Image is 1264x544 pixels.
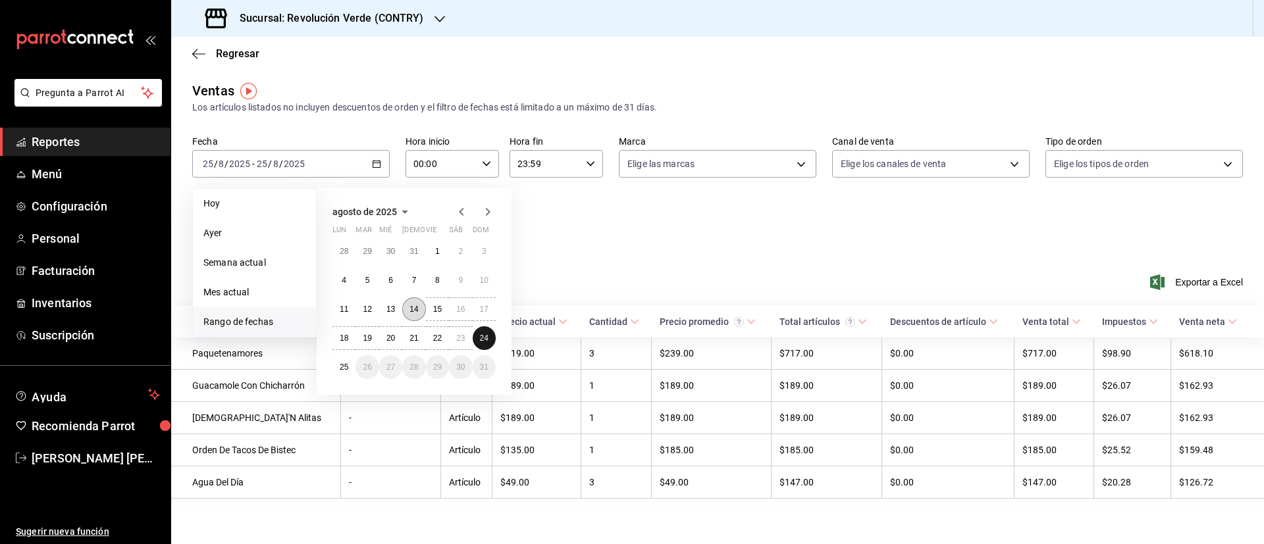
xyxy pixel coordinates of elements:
[426,268,449,292] button: 8 de agosto de 2025
[1179,316,1225,327] div: Venta neta
[449,239,472,263] button: 2 de agosto de 2025
[426,239,449,263] button: 1 de agosto de 2025
[32,449,160,467] span: [PERSON_NAME] [PERSON_NAME]
[340,402,440,434] td: -
[402,239,425,263] button: 31 de julio de 2025
[480,276,488,285] abbr: 10 de agosto de 2025
[32,326,160,344] span: Suscripción
[1153,274,1243,290] button: Exportar a Excel
[409,247,418,256] abbr: 31 de julio de 2025
[772,402,882,434] td: $189.00
[202,159,214,169] input: --
[224,159,228,169] span: /
[388,276,393,285] abbr: 6 de agosto de 2025
[32,262,160,280] span: Facturación
[449,297,472,321] button: 16 de agosto de 2025
[1171,434,1264,466] td: $159.48
[890,316,986,327] div: Descuentos de artículo
[283,159,305,169] input: ----
[734,317,744,327] svg: Precio promedio = Total artículos / cantidad
[355,226,371,239] abbr: martes
[426,226,436,239] abbr: viernes
[581,402,652,434] td: 1
[492,402,581,434] td: $189.00
[273,159,279,169] input: --
[409,334,418,343] abbr: 21 de agosto de 2025
[581,370,652,402] td: 1
[492,434,581,466] td: $135.00
[240,83,257,99] button: Tooltip marker
[652,434,772,466] td: $185.00
[340,334,348,343] abbr: 18 de agosto de 2025
[355,297,379,321] button: 12 de agosto de 2025
[268,159,272,169] span: /
[386,362,395,372] abbr: 27 de agosto de 2025
[363,305,371,314] abbr: 12 de agosto de 2025
[171,402,340,434] td: [DEMOGRAPHIC_DATA]'N Alitas
[627,157,695,170] span: Elige las marcas
[36,86,142,100] span: Pregunta a Parrot AI
[379,268,402,292] button: 6 de agosto de 2025
[1014,434,1094,466] td: $185.00
[1094,402,1171,434] td: $26.07
[456,305,465,314] abbr: 16 de agosto de 2025
[363,247,371,256] abbr: 29 de julio de 2025
[660,316,756,327] span: Precio promedio
[379,355,402,379] button: 27 de agosto de 2025
[192,81,234,101] div: Ventas
[492,466,581,499] td: $49.00
[203,285,305,299] span: Mes actual
[482,247,487,256] abbr: 3 de agosto de 2025
[841,157,946,170] span: Elige los canales de venta
[355,355,379,379] button: 26 de agosto de 2025
[332,355,355,379] button: 25 de agosto de 2025
[1014,337,1094,370] td: $717.00
[409,362,418,372] abbr: 28 de agosto de 2025
[203,197,305,210] span: Hoy
[402,297,425,321] button: 14 de agosto de 2025
[1094,466,1171,499] td: $20.28
[473,226,489,239] abbr: domingo
[355,326,379,350] button: 19 de agosto de 2025
[16,525,160,539] span: Sugerir nueva función
[458,276,463,285] abbr: 9 de agosto de 2025
[832,137,1030,146] label: Canal de venta
[32,230,160,247] span: Personal
[433,362,442,372] abbr: 29 de agosto de 2025
[456,362,465,372] abbr: 30 de agosto de 2025
[1054,157,1149,170] span: Elige los tipos de orden
[473,355,496,379] button: 31 de agosto de 2025
[1022,316,1081,327] span: Venta total
[473,297,496,321] button: 17 de agosto de 2025
[449,226,463,239] abbr: sábado
[473,326,496,350] button: 24 de agosto de 2025
[342,276,346,285] abbr: 4 de agosto de 2025
[363,334,371,343] abbr: 19 de agosto de 2025
[779,316,855,327] div: Total artículos
[480,362,488,372] abbr: 31 de agosto de 2025
[203,226,305,240] span: Ayer
[171,466,340,499] td: Agua Del Día
[772,434,882,466] td: $185.00
[772,466,882,499] td: $147.00
[340,434,440,466] td: -
[619,137,816,146] label: Marca
[426,355,449,379] button: 29 de agosto de 2025
[652,370,772,402] td: $189.00
[890,316,998,327] span: Descuentos de artículo
[192,101,1243,114] div: Los artículos listados no incluyen descuentos de orden y el filtro de fechas está limitado a un m...
[355,268,379,292] button: 5 de agosto de 2025
[386,305,395,314] abbr: 13 de agosto de 2025
[203,256,305,270] span: Semana actual
[845,317,855,327] svg: El total artículos considera cambios de precios en los artículos así como costos adicionales por ...
[480,334,488,343] abbr: 24 de agosto de 2025
[449,268,472,292] button: 9 de agosto de 2025
[363,362,371,372] abbr: 26 de agosto de 2025
[1171,370,1264,402] td: $162.93
[192,137,390,146] label: Fecha
[203,315,305,329] span: Rango de fechas
[458,247,463,256] abbr: 2 de agosto de 2025
[882,434,1014,466] td: $0.00
[32,294,160,312] span: Inventarios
